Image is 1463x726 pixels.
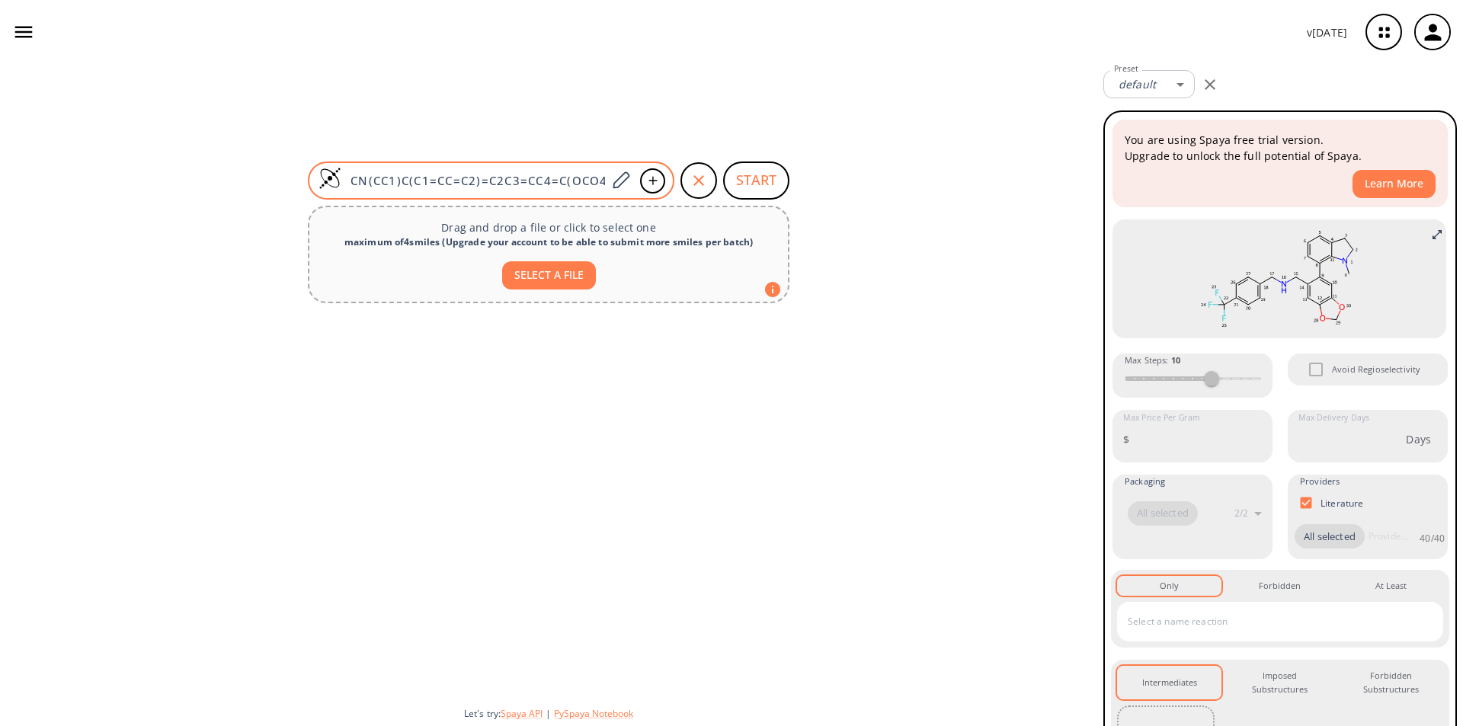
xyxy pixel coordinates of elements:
div: Intermediates [1142,676,1197,689]
span: All selected [1295,529,1365,545]
div: Forbidden Substructures [1351,669,1431,697]
label: Max Delivery Days [1298,412,1369,424]
p: 40 / 40 [1420,532,1445,545]
svg: CN(CC1)C(C1=CC=C2)=C2C3=CC4=C(OCO4)C=C3CNCC5=CC=C(C(F)(F)F)C=C5 [1124,225,1435,332]
label: Max Price Per Gram [1123,412,1200,424]
span: | [543,707,554,720]
button: Spaya API [501,707,543,720]
div: maximum of 4 smiles ( Upgrade your account to be able to submit more smiles per batch ) [322,235,776,249]
span: Providers [1300,475,1340,488]
button: Learn More [1353,170,1436,198]
button: Only [1117,576,1221,596]
span: All selected [1128,506,1198,521]
p: $ [1123,431,1129,447]
div: Only [1160,579,1179,593]
button: Imposed Substructures [1228,666,1332,700]
input: Select a name reaction [1124,609,1413,634]
div: Forbidden [1259,579,1301,593]
div: Imposed Substructures [1240,669,1320,697]
p: 2 / 2 [1234,507,1248,520]
input: Provider name [1365,524,1412,548]
span: Max Steps : [1125,353,1180,367]
button: PySpaya Notebook [554,707,633,720]
p: Literature [1321,497,1364,510]
button: START [723,162,789,200]
button: Intermediates [1117,666,1221,700]
img: Logo Spaya [319,167,341,190]
div: At Least [1375,579,1407,593]
span: Packaging [1125,475,1165,488]
button: At Least [1339,576,1443,596]
button: Forbidden [1228,576,1332,596]
p: Days [1406,431,1431,447]
p: Drag and drop a file or click to select one [322,219,776,235]
em: default [1119,77,1156,91]
strong: 10 [1171,354,1180,366]
button: Forbidden Substructures [1339,666,1443,700]
p: You are using Spaya free trial version. Upgrade to unlock the full potential of Spaya. [1125,132,1436,164]
button: SELECT A FILE [502,261,596,289]
label: Preset [1114,63,1138,75]
div: Let's try: [464,707,1091,720]
span: Avoid Regioselectivity [1332,363,1420,376]
svg: Full screen [1431,229,1443,241]
p: v [DATE] [1307,24,1347,40]
input: Enter SMILES [341,173,607,188]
